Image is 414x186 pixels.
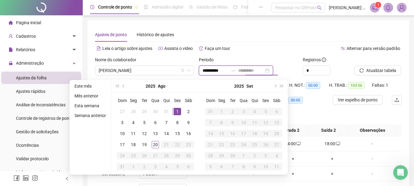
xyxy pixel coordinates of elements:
div: 30 [152,108,159,115]
span: file-text [97,46,101,51]
td: 2025-08-13 [150,128,161,139]
td: 2025-09-01 [128,161,139,172]
div: 30 [185,152,192,159]
div: 10 [119,130,126,137]
div: 8 [174,119,181,126]
div: 25 [130,152,137,159]
div: 27 [152,152,159,159]
div: 2 [251,152,258,159]
div: 11 [130,130,137,137]
span: pushpin [135,6,138,9]
div: 27 [119,108,126,115]
span: Faça um tour [205,46,230,51]
span: Observações [351,127,395,134]
div: 8 [218,119,225,126]
div: 26 [262,141,269,148]
td: 2025-09-19 [260,128,271,139]
div: 5 [262,108,269,115]
td: 2025-09-18 [249,128,260,139]
span: Assista o vídeo [164,46,193,51]
td: 2025-09-04 [249,106,260,117]
div: 19 [141,141,148,148]
button: Carregar anexo [29,139,34,144]
span: Link para registro rápido [16,170,63,175]
td: 2025-09-05 [172,161,183,172]
td: 2025-09-16 [227,128,238,139]
div: 21 [163,141,170,148]
span: sun [189,5,193,9]
span: Gestão de férias [197,5,228,9]
td: 2025-08-26 [139,150,150,161]
div: 25 [251,141,258,148]
td: 2025-10-04 [271,150,282,161]
span: Leia o artigo sobre ajustes [102,46,152,51]
div: 27 [273,141,280,148]
td: 2025-08-20 [150,139,161,150]
td: 2025-09-27 [271,139,282,150]
td: 2025-09-17 [238,128,249,139]
span: file-done [144,5,148,9]
th: Dom [117,95,128,106]
td: 2025-09-14 [205,128,216,139]
span: notification [372,5,378,10]
div: 7 [229,163,236,170]
button: Ver espelho de ponto [333,95,382,105]
div: Gabriel diz… [5,64,118,78]
div: 15 [174,130,181,137]
span: Painel do DP [241,5,265,9]
div: 4 [273,152,280,159]
div: 2 [185,108,192,115]
span: Análise de inconsistências [16,102,66,107]
div: 3 [262,152,269,159]
div: 22 [218,141,225,148]
td: 2025-09-07 [205,117,216,128]
button: Início [96,2,108,14]
span: Ocorrências [16,143,39,148]
div: 2 [141,163,148,170]
td: 2025-08-12 [139,128,150,139]
div: 24 [119,152,126,159]
span: Página inicial [16,20,41,25]
div: 6 [273,108,280,115]
div: 9 [229,119,236,126]
td: 2025-07-29 [139,106,150,117]
span: swap-right [231,68,236,73]
div: 13 [273,119,280,126]
div: 16 [185,130,192,137]
div: 19 [262,130,269,137]
td: 2025-09-26 [260,139,271,150]
span: dashboard [233,5,237,9]
span: Registros [303,56,326,63]
div: 28 [163,152,170,159]
td: 2025-10-02 [249,150,260,161]
th: Ter [227,95,238,106]
span: Controle de registros de ponto [16,116,73,121]
div: 13 [152,130,159,137]
div: 29 [218,152,225,159]
td: 2025-07-31 [161,106,172,117]
div: 9 [251,163,258,170]
div: 6 [152,119,159,126]
img: 83718 [397,3,406,12]
span: desktop [296,142,301,146]
div: 4 [130,119,137,126]
button: prev-year [120,80,127,92]
th: Sex [172,95,183,106]
button: Seletor de Gif [19,139,24,144]
div: 17 [240,130,247,137]
li: Semana anterior [72,112,108,119]
div: 12 [262,119,269,126]
div: 24 [240,141,247,148]
td: 2025-09-02 [139,161,150,172]
span: history [199,46,203,51]
td: 2025-09-20 [271,128,282,139]
button: next-year [272,80,278,92]
button: year panel [234,80,244,92]
div: Gabriel diz… [5,98,118,116]
td: 2025-08-23 [183,139,194,150]
td: 2025-10-09 [249,161,260,172]
th: Observações [348,124,397,136]
span: desktop [335,142,340,146]
span: Ajustes rápidos [16,89,45,94]
span: Controle de ponto [98,5,132,9]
